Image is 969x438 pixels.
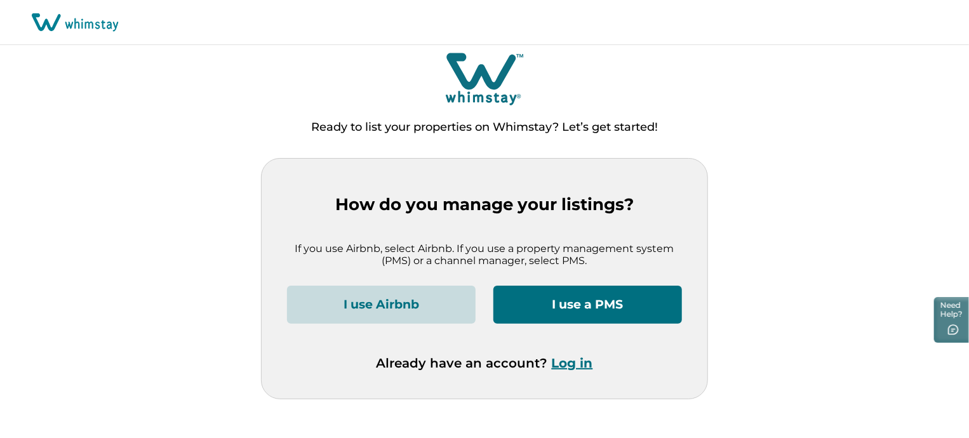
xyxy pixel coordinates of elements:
[311,121,658,134] p: Ready to list your properties on Whimstay? Let’s get started!
[287,242,682,267] p: If you use Airbnb, select Airbnb. If you use a property management system (PMS) or a channel mana...
[377,355,593,371] p: Already have an account?
[552,355,593,371] button: Log in
[493,286,682,324] button: I use a PMS
[287,195,682,215] p: How do you manage your listings?
[287,286,476,324] button: I use Airbnb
